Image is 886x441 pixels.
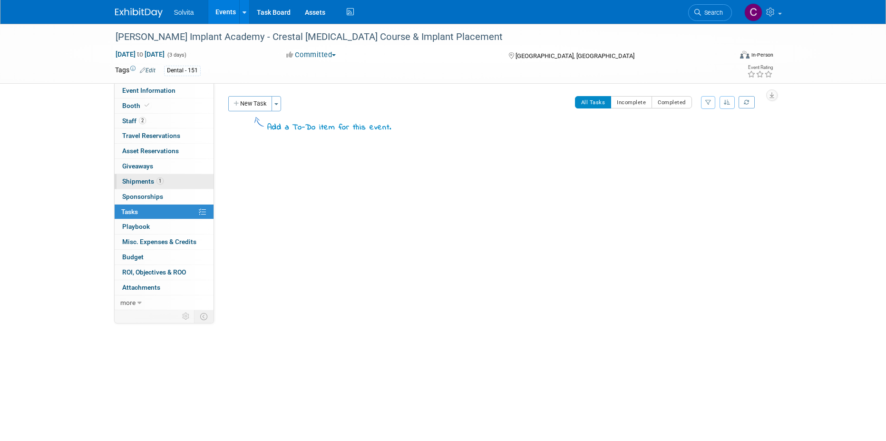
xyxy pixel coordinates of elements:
img: Format-Inperson.png [740,51,750,59]
td: Toggle Event Tabs [194,310,214,323]
div: In-Person [751,51,773,59]
span: [GEOGRAPHIC_DATA], [GEOGRAPHIC_DATA] [516,52,634,59]
button: Completed [652,96,692,108]
span: Playbook [122,223,150,230]
td: Tags [115,65,156,76]
span: to [136,50,145,58]
span: Tasks [121,208,138,216]
span: more [120,299,136,306]
div: Dental - 151 [164,66,201,76]
button: New Task [228,96,272,111]
a: Search [688,4,732,21]
a: Refresh [739,96,755,108]
span: 2 [139,117,146,124]
span: Giveaways [122,162,153,170]
span: Sponsorships [122,193,163,200]
img: Cindy Miller [744,3,762,21]
button: Committed [283,50,340,60]
a: more [115,295,214,310]
button: All Tasks [575,96,612,108]
a: Event Information [115,83,214,98]
div: [PERSON_NAME] Implant Academy - Crestal [MEDICAL_DATA] Course & Implant Placement [112,29,718,46]
span: [DATE] [DATE] [115,50,165,59]
a: Attachments [115,280,214,295]
a: Giveaways [115,159,214,174]
a: Edit [140,67,156,74]
i: Booth reservation complete [145,103,149,108]
span: Event Information [122,87,175,94]
a: Sponsorships [115,189,214,204]
button: Incomplete [611,96,652,108]
span: 1 [156,177,164,185]
span: Travel Reservations [122,132,180,139]
a: Staff2 [115,114,214,128]
span: Staff [122,117,146,125]
div: Add a To-Do item for this event. [267,122,391,134]
a: Playbook [115,219,214,234]
span: Budget [122,253,144,261]
span: Misc. Expenses & Credits [122,238,196,245]
span: Asset Reservations [122,147,179,155]
a: Asset Reservations [115,144,214,158]
span: Attachments [122,284,160,291]
a: Budget [115,250,214,265]
a: Tasks [115,205,214,219]
span: Solvita [174,9,194,16]
a: ROI, Objectives & ROO [115,265,214,280]
div: Event Rating [747,65,773,70]
a: Shipments1 [115,174,214,189]
a: Travel Reservations [115,128,214,143]
span: (3 days) [166,52,186,58]
a: Misc. Expenses & Credits [115,235,214,249]
td: Personalize Event Tab Strip [178,310,195,323]
span: Booth [122,102,151,109]
span: ROI, Objectives & ROO [122,268,186,276]
div: Event Format [676,49,774,64]
span: Shipments [122,177,164,185]
a: Booth [115,98,214,113]
img: ExhibitDay [115,8,163,18]
span: Search [701,9,723,16]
